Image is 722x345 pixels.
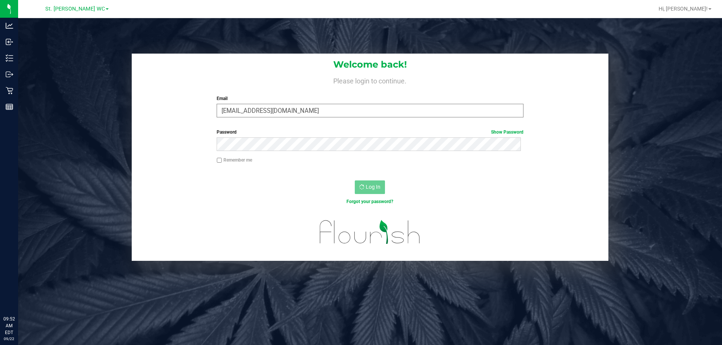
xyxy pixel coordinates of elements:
[6,38,13,46] inline-svg: Inbound
[217,129,237,135] span: Password
[217,157,252,163] label: Remember me
[6,87,13,94] inline-svg: Retail
[366,184,380,190] span: Log In
[217,158,222,163] input: Remember me
[311,213,430,251] img: flourish_logo.svg
[491,129,523,135] a: Show Password
[132,60,608,69] h1: Welcome back!
[6,54,13,62] inline-svg: Inventory
[132,75,608,85] h4: Please login to continue.
[659,6,708,12] span: Hi, [PERSON_NAME]!
[6,22,13,29] inline-svg: Analytics
[217,95,523,102] label: Email
[6,71,13,78] inline-svg: Outbound
[3,316,15,336] p: 09:52 AM EDT
[45,6,105,12] span: St. [PERSON_NAME] WC
[355,180,385,194] button: Log In
[6,103,13,111] inline-svg: Reports
[346,199,393,204] a: Forgot your password?
[3,336,15,342] p: 09/22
